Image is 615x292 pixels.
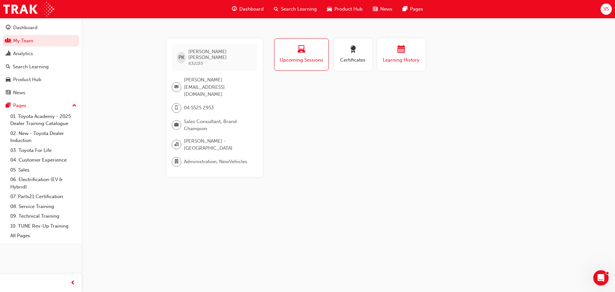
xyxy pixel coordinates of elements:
[8,146,79,155] a: 03. Toyota For Life
[3,87,79,99] a: News
[178,54,184,61] span: PK
[368,3,398,16] a: news-iconNews
[13,89,25,96] div: News
[6,77,11,83] span: car-icon
[3,61,79,73] a: Search Learning
[13,24,37,31] div: Dashboard
[3,22,79,34] a: Dashboard
[6,51,11,57] span: chart-icon
[281,5,317,13] span: Search Learning
[6,103,11,109] span: pages-icon
[3,35,79,47] a: My Team
[398,46,405,54] span: calendar-icon
[188,49,252,60] span: [PERSON_NAME] [PERSON_NAME]
[70,279,75,287] span: prev-icon
[3,21,79,100] button: DashboardMy TeamAnalyticsSearch LearningProduct HubNews
[349,46,357,54] span: award-icon
[8,112,79,129] a: 01. Toyota Academy - 2025 Dealer Training Catalogue
[174,140,179,149] span: organisation-icon
[13,76,41,83] div: Product Hub
[184,76,252,98] span: [PERSON_NAME][EMAIL_ADDRESS][DOMAIN_NAME]
[382,56,421,64] span: Learning History
[274,38,329,71] button: Upcoming Sessions
[3,100,79,112] button: Pages
[3,48,79,60] a: Analytics
[239,5,264,13] span: Dashboard
[6,25,11,31] span: guage-icon
[227,3,269,16] a: guage-iconDashboard
[334,38,372,71] button: Certificates
[274,5,278,13] span: search-icon
[6,38,11,44] span: people-icon
[410,5,423,13] span: Pages
[339,56,367,64] span: Certificates
[8,165,79,175] a: 05. Sales
[174,121,179,129] span: briefcase-icon
[72,102,77,110] span: up-icon
[327,5,332,13] span: car-icon
[13,50,33,57] div: Analytics
[184,104,214,112] span: 04 5525 2953
[377,38,425,71] button: Learning History
[174,158,179,166] span: department-icon
[6,64,10,70] span: search-icon
[232,5,237,13] span: guage-icon
[601,4,612,15] button: VS
[593,270,609,286] iframe: Intercom live chat
[373,5,378,13] span: news-icon
[403,5,407,13] span: pages-icon
[322,3,368,16] a: car-iconProduct Hub
[8,192,79,202] a: 07. Parts21 Certification
[279,56,324,64] span: Upcoming Sessions
[8,129,79,146] a: 02. New - Toyota Dealer Induction
[184,158,247,165] span: Administration, NewVehicles
[174,104,179,112] span: mobile-icon
[13,63,49,71] div: Search Learning
[298,46,305,54] span: laptop-icon
[8,175,79,192] a: 06. Electrification (EV & Hybrid)
[8,231,79,241] a: All Pages
[184,118,252,132] span: Sales Consultant, Brand Champion
[6,90,11,96] span: news-icon
[188,61,203,66] span: 632155
[603,5,609,13] span: VS
[8,155,79,165] a: 04. Customer Experience
[334,5,363,13] span: Product Hub
[8,221,79,231] a: 10. TUNE Rev-Up Training
[269,3,322,16] a: search-iconSearch Learning
[8,211,79,221] a: 09. Technical Training
[13,102,26,109] div: Pages
[398,3,428,16] a: pages-iconPages
[3,2,54,16] img: Trak
[380,5,392,13] span: News
[8,202,79,212] a: 08. Service Training
[174,83,179,91] span: email-icon
[3,74,79,86] a: Product Hub
[184,138,252,152] span: [PERSON_NAME] - [GEOGRAPHIC_DATA]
